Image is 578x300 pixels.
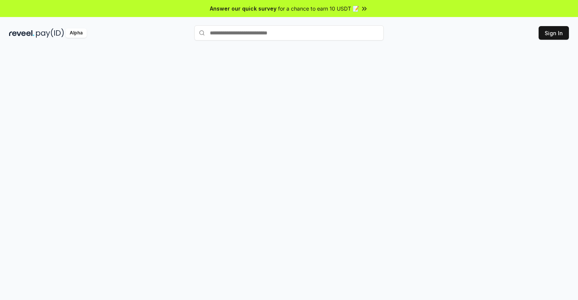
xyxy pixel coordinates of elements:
[539,26,569,40] button: Sign In
[9,28,34,38] img: reveel_dark
[278,5,359,12] span: for a chance to earn 10 USDT 📝
[66,28,87,38] div: Alpha
[36,28,64,38] img: pay_id
[210,5,277,12] span: Answer our quick survey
